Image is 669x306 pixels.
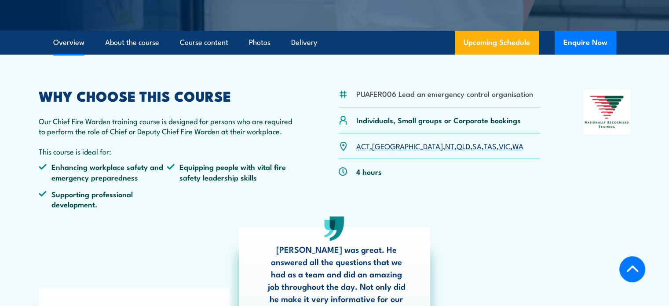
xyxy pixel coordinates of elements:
[356,140,370,151] a: ACT
[455,31,539,55] a: Upcoming Schedule
[39,189,167,210] li: Supporting professional development.
[105,31,159,54] a: About the course
[484,140,497,151] a: TAS
[53,31,84,54] a: Overview
[356,115,521,125] p: Individuals, Small groups or Corporate bookings
[167,162,295,182] li: Equipping people with vital fire safety leadership skills
[180,31,228,54] a: Course content
[39,146,296,156] p: This course is ideal for:
[445,140,454,151] a: NT
[555,31,616,55] button: Enquire Now
[499,140,510,151] a: VIC
[249,31,271,54] a: Photos
[39,89,296,102] h2: WHY CHOOSE THIS COURSE
[372,140,443,151] a: [GEOGRAPHIC_DATA]
[356,141,523,151] p: , , , , , , ,
[512,140,523,151] a: WA
[291,31,317,54] a: Delivery
[356,166,382,177] p: 4 hours
[39,116,296,136] p: Our Chief Fire Warden training course is designed for persons who are required to perform the rol...
[457,140,470,151] a: QLD
[39,162,167,182] li: Enhancing workplace safety and emergency preparedness
[356,88,533,99] li: PUAFER006 Lead an emergency control organisation
[583,89,631,134] img: Nationally Recognised Training logo.
[472,140,482,151] a: SA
